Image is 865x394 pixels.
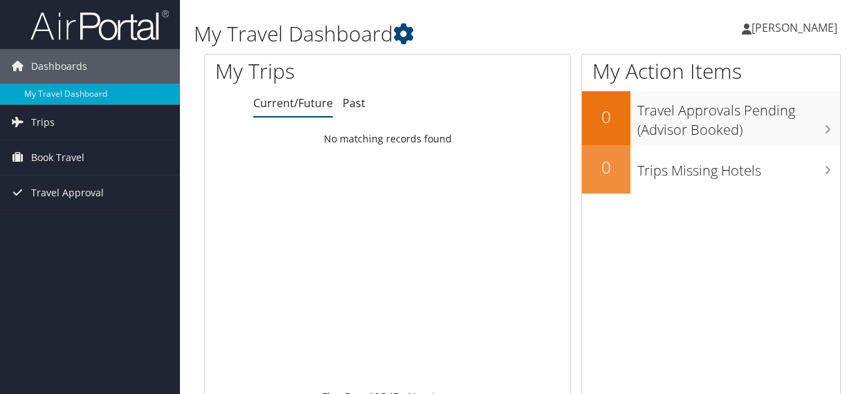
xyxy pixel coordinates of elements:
h3: Travel Approvals Pending (Advisor Booked) [637,94,840,140]
span: [PERSON_NAME] [752,20,837,35]
a: [PERSON_NAME] [742,7,851,48]
span: Dashboards [31,49,87,84]
img: airportal-logo.png [30,9,169,41]
a: Current/Future [253,95,333,111]
td: No matching records found [205,126,570,151]
a: 0Travel Approvals Pending (Advisor Booked) [582,91,840,144]
a: 0Trips Missing Hotels [582,145,840,194]
h2: 0 [582,105,630,129]
span: Trips [31,105,55,140]
h3: Trips Missing Hotels [637,154,840,180]
span: Book Travel [31,140,84,175]
h1: My Trips [215,57,408,86]
span: Travel Approval [31,176,104,210]
a: Past [343,95,365,111]
h1: My Travel Dashboard [194,19,632,48]
h2: 0 [582,156,630,179]
h1: My Action Items [582,57,840,86]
